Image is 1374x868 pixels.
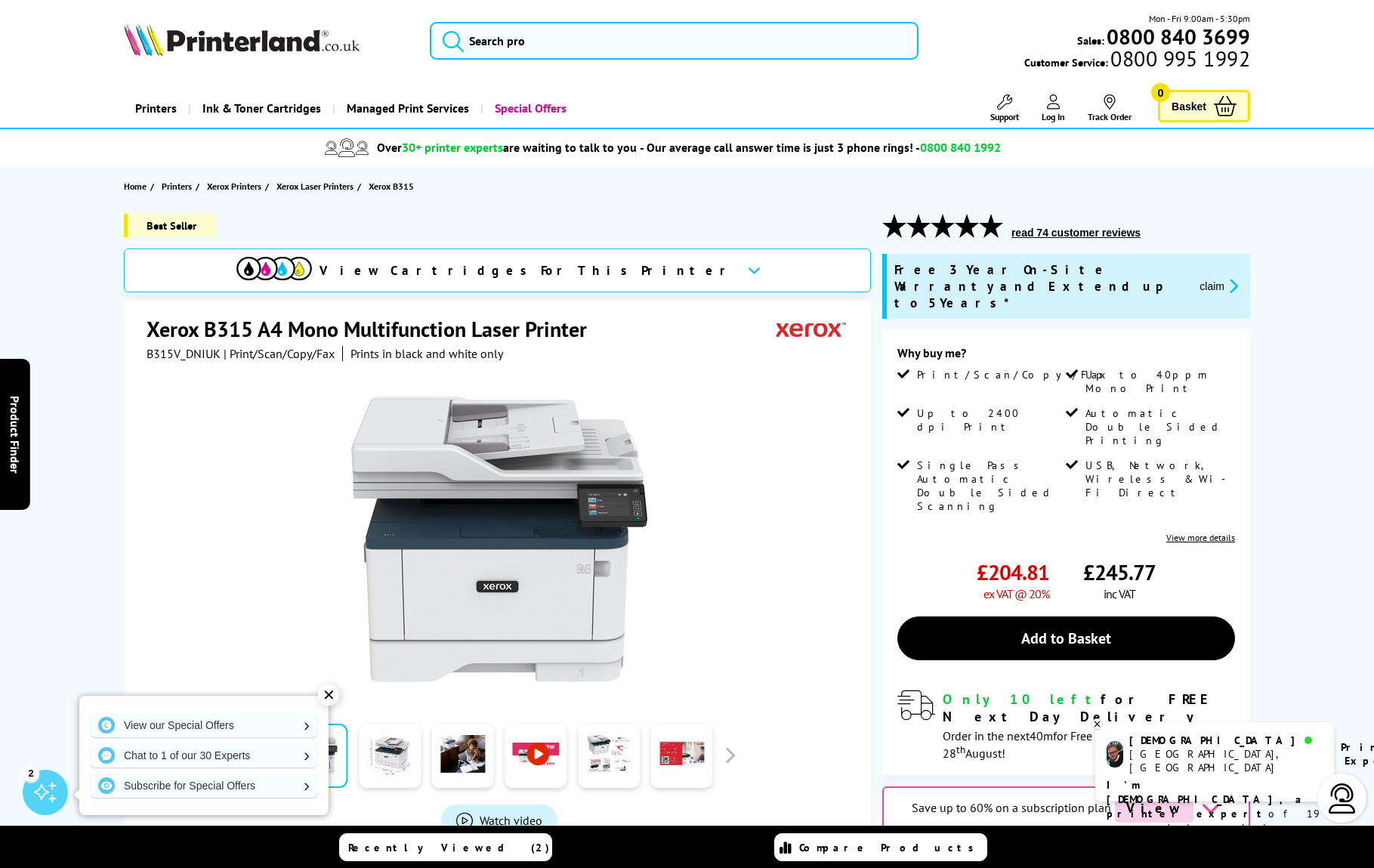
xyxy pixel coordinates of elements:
[1158,90,1250,122] a: Basket 0
[917,459,1063,513] span: Single Pass Automatic Double Sided Scanning
[1108,51,1249,66] span: 0800 995 1992
[1085,406,1231,447] span: Automatic Double Sided Printing
[188,89,332,128] a: Ink & Toner Cartridges
[339,833,552,861] a: Recently Viewed (2)
[990,94,1019,122] a: Support
[894,261,1187,311] span: Free 3 Year On-Site Warranty and Extend up to 5 Years*
[1129,734,1322,747] div: [DEMOGRAPHIC_DATA]
[162,178,192,194] span: Printers
[430,22,919,60] input: Search pro
[1129,747,1322,774] div: [GEOGRAPHIC_DATA], [GEOGRAPHIC_DATA]
[236,257,312,280] img: cmyk-icon.svg
[147,315,602,343] h1: Xerox B315 A4 Mono Multifunction Laser Printer
[774,833,987,861] a: Compare Products
[1166,532,1235,543] a: View more details
[799,841,982,854] span: Compare Products
[202,89,321,128] span: Ink & Toner Cartridges
[897,690,1235,760] div: modal_delivery
[1024,51,1249,70] span: Customer Service:
[124,178,147,194] span: Home
[91,713,317,737] a: View our Special Offers
[1088,94,1132,122] a: Track Order
[1042,94,1065,122] a: Log In
[480,813,542,828] span: Watch video
[124,214,215,237] span: Best Seller
[977,558,1049,586] span: £204.81
[124,23,360,56] img: Printerland Logo
[402,140,503,155] span: 30+ printer experts
[983,586,1049,601] span: ex VAT @ 20%
[912,800,1111,815] span: Save up to 60% on a subscription plan
[124,89,188,128] a: Printers
[1107,23,1250,51] b: 0800 840 3699
[1042,111,1065,122] span: Log In
[276,178,354,194] span: Xerox Laser Printers
[920,140,1001,155] span: 0800 840 1992
[350,346,503,361] i: Prints in black and white only
[1172,96,1206,116] span: Basket
[91,774,317,798] a: Subscribe for Special Offers
[207,178,265,194] a: Xerox Printers
[441,805,557,836] a: Product_All_Videos
[1327,783,1357,814] img: user-headset-light.svg
[320,262,735,279] span: View Cartridges For This Printer
[1195,277,1243,295] button: promo-description
[369,181,414,192] span: Xerox B315
[1030,728,1053,743] span: 40m
[124,178,150,194] a: Home
[1104,29,1250,44] a: 0800 840 3699
[1151,83,1170,102] span: 0
[943,690,1101,708] span: Only 10 left
[777,315,846,343] img: Xerox
[207,178,261,194] span: Xerox Printers
[943,690,1235,725] div: for FREE Next Day Delivery
[276,178,357,194] a: Xerox Laser Printers
[1007,226,1145,239] button: read 74 customer reviews
[348,841,550,854] span: Recently Viewed (2)
[23,765,39,781] div: 2
[1085,368,1231,395] span: Up to 40ppm Mono Print
[1077,33,1104,48] span: Sales:
[1107,778,1306,820] b: I'm [DEMOGRAPHIC_DATA], a printer expert
[897,345,1235,368] div: Why buy me?
[1107,778,1323,864] p: of 19 years! I can help you choose the right product
[162,178,196,194] a: Printers
[943,728,1174,761] span: Order in the next for Free Delivery [DATE] 28 August!
[990,111,1019,122] span: Support
[1107,741,1123,768] img: chris-livechat.png
[956,743,965,756] sup: th
[318,684,339,706] div: ✕
[147,346,221,361] span: B315V_DNIUK
[1149,11,1250,26] span: Mon - Fri 9:00am - 5:30pm
[8,395,23,473] span: Product Finder
[917,406,1063,434] span: Up to 2400 dpi Print
[124,23,411,59] a: Printerland Logo
[480,89,578,128] a: Special Offers
[224,346,335,361] span: | Print/Scan/Copy/Fax
[1104,586,1135,601] span: inc VAT
[917,368,1111,381] span: Print/Scan/Copy/Fax
[1083,558,1156,586] span: £245.77
[897,616,1235,660] a: Add to Basket
[332,89,480,128] a: Managed Print Services
[1085,459,1231,499] span: USB, Network, Wireless & Wi-Fi Direct
[351,391,647,687] img: Xerox B315
[377,140,637,155] span: Over are waiting to talk to you
[91,743,317,768] a: Chat to 1 of our 30 Experts
[640,140,1001,155] span: - Our average call answer time is just 3 phone rings! -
